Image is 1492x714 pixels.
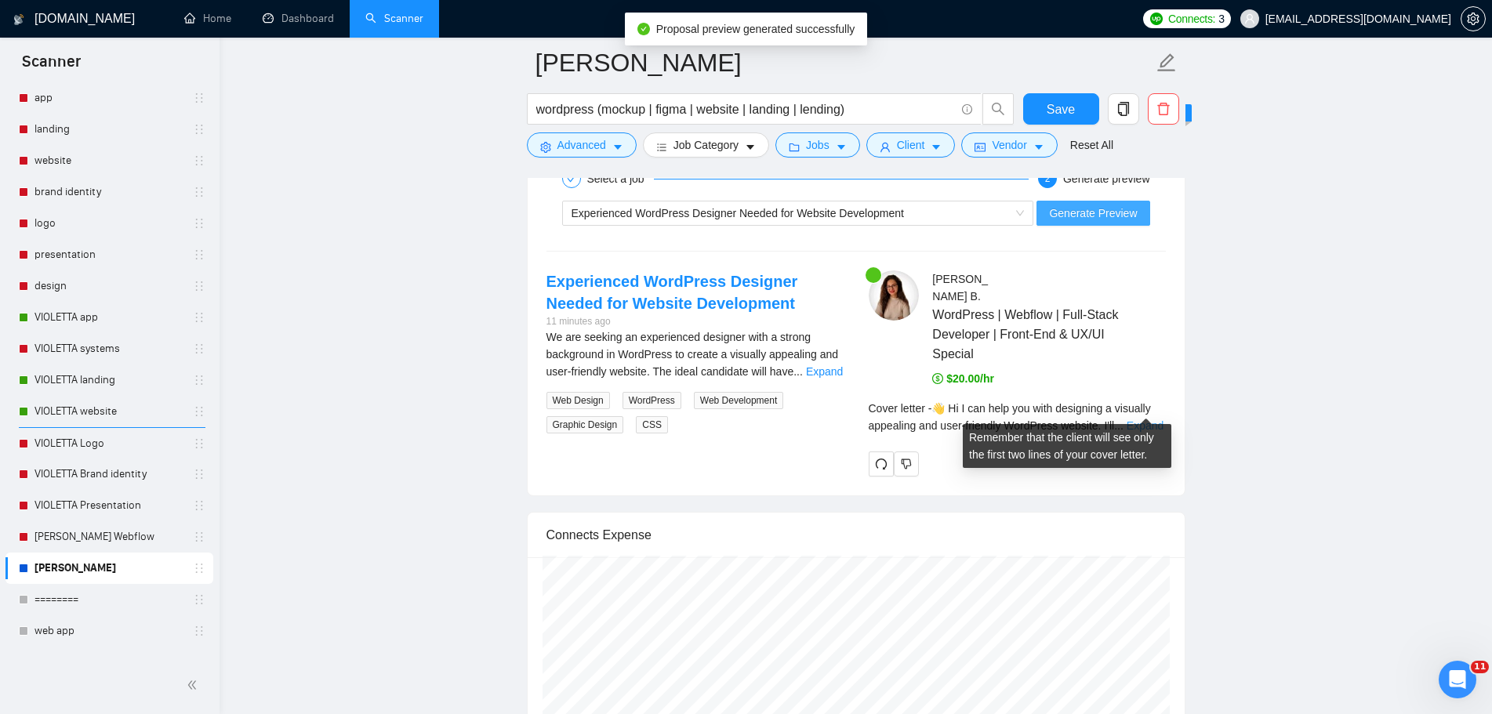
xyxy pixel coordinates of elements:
[789,141,800,153] span: folder
[546,331,839,378] span: We are seeking an experienced designer with a strong background in WordPress to create a visually...
[193,248,205,261] span: holder
[193,531,205,543] span: holder
[34,208,183,239] a: logo
[263,12,334,25] a: dashboardDashboard
[793,365,803,378] span: ...
[806,365,843,378] a: Expand
[866,132,956,158] button: userClientcaret-down
[894,451,919,477] button: dislike
[806,136,829,154] span: Jobs
[193,405,205,418] span: holder
[1461,6,1486,31] button: setting
[34,82,183,114] a: app
[1218,10,1225,27] span: 3
[673,136,739,154] span: Job Category
[932,273,988,303] span: [PERSON_NAME] B .
[34,553,183,584] a: [PERSON_NAME]
[869,400,1166,434] div: Remember that the client will see only the first two lines of your cover letter.
[963,424,1171,468] div: Remember that the client will see only the first two lines of your cover letter.
[34,396,183,427] a: VIOLETTA website
[193,593,205,606] span: holder
[546,513,1166,557] div: Connects Expense
[540,141,551,153] span: setting
[34,364,183,396] a: VIOLETTA landing
[34,615,183,647] a: web app
[9,50,93,83] span: Scanner
[869,270,919,321] img: c1HuregZBlVJPzJhAGb0lWPBfs51HOQe8r_ZBNMIvSqI_842_OtioNjABHVTm0TU6n
[193,92,205,104] span: holder
[567,174,576,183] span: check
[546,314,844,329] div: 11 minutes ago
[34,270,183,302] a: design
[1023,93,1099,125] button: Save
[193,625,205,637] span: holder
[546,416,624,433] span: Graphic Design
[34,302,183,333] a: VIOLETTA app
[193,217,205,230] span: holder
[527,132,637,158] button: settingAdvancedcaret-down
[1108,93,1139,125] button: copy
[193,656,205,669] span: holder
[1168,10,1215,27] span: Connects:
[1047,100,1075,119] span: Save
[193,343,205,355] span: holder
[694,392,784,409] span: Web Development
[636,416,668,433] span: CSS
[1150,13,1163,25] img: upwork-logo.png
[932,373,943,384] span: dollar
[546,392,610,409] span: Web Design
[193,280,205,292] span: holder
[656,23,855,35] span: Proposal preview generated successfully
[536,100,955,119] input: Search Freelance Jobs...
[184,12,231,25] a: homeHome
[34,584,183,615] a: ========
[1148,93,1179,125] button: delete
[1033,141,1044,153] span: caret-down
[34,176,183,208] a: brand identity
[34,458,183,490] a: VIOLETTA Brand identity
[193,468,205,480] span: holder
[901,458,912,470] span: dislike
[745,141,756,153] span: caret-down
[193,123,205,136] span: holder
[34,114,183,145] a: landing
[1439,661,1476,698] iframe: Intercom live chat
[961,132,1057,158] button: idcardVendorcaret-down
[34,239,183,270] a: presentation
[187,677,202,693] span: double-left
[1461,13,1486,25] a: setting
[1070,136,1113,154] a: Reset All
[34,333,183,364] a: VIOLETTA systems
[34,145,183,176] a: website
[1471,661,1489,673] span: 11
[34,490,183,521] a: VIOLETTA Presentation
[992,136,1026,154] span: Vendor
[193,374,205,386] span: holder
[546,328,844,380] div: We are seeking an experienced designer with a strong background in WordPress to create a visually...
[775,132,860,158] button: folderJobscaret-down
[557,136,606,154] span: Advanced
[13,7,24,32] img: logo
[535,43,1153,82] input: Scanner name...
[975,141,986,153] span: idcard
[880,141,891,153] span: user
[612,141,623,153] span: caret-down
[931,141,942,153] span: caret-down
[836,141,847,153] span: caret-down
[897,136,925,154] span: Client
[983,102,1013,116] span: search
[193,186,205,198] span: holder
[572,207,904,219] span: Experienced WordPress Designer Needed for Website Development
[1045,173,1051,184] span: 2
[34,647,183,678] a: figma
[869,458,893,470] span: redo
[932,305,1119,364] span: WordPress | Webflow | Full-Stack Developer | Front-End & UX/UI Special
[656,141,667,153] span: bars
[193,437,205,450] span: holder
[193,154,205,167] span: holder
[34,428,183,459] a: VIOLETTA Logo
[1063,169,1150,188] div: Generate preview
[982,93,1014,125] button: search
[1163,107,1185,119] span: New
[1036,201,1149,226] button: Generate Preview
